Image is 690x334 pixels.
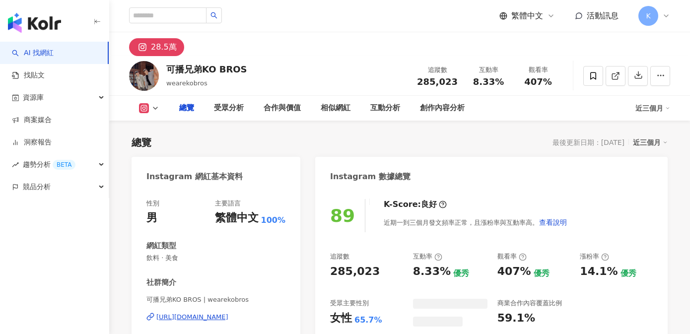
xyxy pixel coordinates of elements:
div: [URL][DOMAIN_NAME] [156,313,228,322]
div: Instagram 網紅基本資料 [146,171,243,182]
a: [URL][DOMAIN_NAME] [146,313,285,322]
div: 近三個月 [633,136,668,149]
span: 飲料 · 美食 [146,254,285,263]
div: 觀看率 [519,65,557,75]
div: Instagram 數據總覽 [330,171,411,182]
div: 互動分析 [370,102,400,114]
div: 繁體中文 [215,210,259,226]
div: K-Score : [384,199,447,210]
div: 性別 [146,199,159,208]
span: 繁體中文 [511,10,543,21]
span: 可播兄弟KO BROS | wearekobros [146,295,285,304]
div: 8.33% [413,264,451,279]
div: 407% [497,264,531,279]
span: 100% [261,215,285,226]
div: 漲粉率 [580,252,609,261]
span: 競品分析 [23,176,51,198]
div: 優秀 [621,268,636,279]
div: 近期一到三個月發文頻率正常，且漲粉率與互動率高。 [384,212,567,232]
div: 受眾分析 [214,102,244,114]
span: wearekobros [166,79,207,87]
div: 優秀 [453,268,469,279]
span: 8.33% [473,77,504,87]
span: 查看說明 [539,218,567,226]
div: 互動率 [470,65,507,75]
div: 追蹤數 [330,252,349,261]
div: 相似網紅 [321,102,350,114]
div: 男 [146,210,157,226]
img: logo [8,13,61,33]
div: 商業合作內容覆蓋比例 [497,299,562,308]
div: 社群簡介 [146,277,176,288]
span: 活動訊息 [587,11,619,20]
div: 14.1% [580,264,618,279]
div: 最後更新日期：[DATE] [552,138,624,146]
span: 趨勢分析 [23,153,75,176]
span: 資源庫 [23,86,44,109]
div: 285,023 [330,264,380,279]
div: 總覽 [179,102,194,114]
span: search [210,12,217,19]
div: 追蹤數 [417,65,458,75]
div: 網紅類型 [146,241,176,251]
div: 近三個月 [635,100,670,116]
div: 受眾主要性別 [330,299,369,308]
a: 商案媒合 [12,115,52,125]
div: 65.7% [354,315,382,326]
div: BETA [53,160,75,170]
img: KOL Avatar [129,61,159,91]
a: searchAI 找網紅 [12,48,54,58]
button: 查看說明 [539,212,567,232]
div: 良好 [421,199,437,210]
span: rise [12,161,19,168]
a: 洞察報告 [12,137,52,147]
div: 女性 [330,311,352,326]
div: 合作與價值 [264,102,301,114]
div: 優秀 [534,268,550,279]
span: 407% [524,77,552,87]
div: 觀看率 [497,252,527,261]
div: 總覽 [132,135,151,149]
div: 創作內容分析 [420,102,465,114]
div: 89 [330,205,355,226]
span: K [646,10,650,21]
div: 主要語言 [215,199,241,208]
a: 找貼文 [12,70,45,80]
span: 285,023 [417,76,458,87]
div: 互動率 [413,252,442,261]
div: 59.1% [497,311,535,326]
button: 28.5萬 [129,38,184,56]
div: 28.5萬 [151,40,177,54]
div: 可播兄弟KO BROS [166,63,247,75]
